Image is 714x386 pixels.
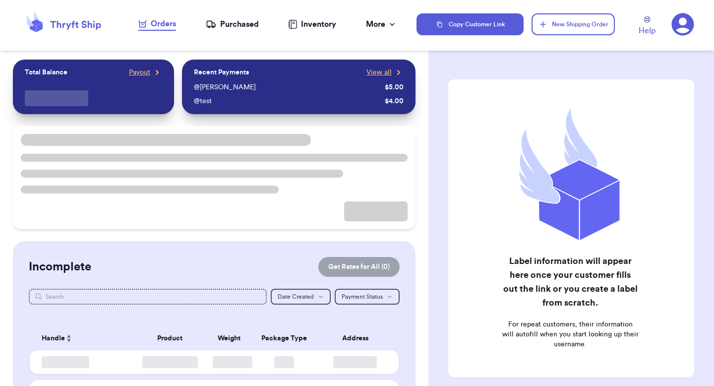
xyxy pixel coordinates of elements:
button: Get Rates for All (0) [318,257,400,277]
input: Search [29,289,267,305]
button: Copy Customer Link [416,13,524,35]
th: Package Type [251,326,317,350]
span: View all [366,67,392,77]
div: More [366,18,397,30]
div: @ [PERSON_NAME] [194,82,381,92]
div: @ test [194,96,381,106]
span: Payout [129,67,150,77]
a: Inventory [288,18,336,30]
span: Payment Status [342,294,383,300]
a: Payout [129,67,162,77]
p: Recent Payments [194,67,249,77]
span: Help [639,25,655,37]
p: Total Balance [25,67,67,77]
button: Date Created [271,289,331,305]
th: Product [133,326,207,350]
div: Orders [138,18,176,30]
button: Sort ascending [65,332,73,344]
div: $ 4.00 [385,96,404,106]
a: Purchased [206,18,259,30]
a: View all [366,67,404,77]
button: Payment Status [335,289,400,305]
h2: Label information will appear here once your customer fills out the link or you create a label fr... [502,254,639,310]
a: Orders [138,18,176,31]
div: $ 5.00 [385,82,404,92]
p: For repeat customers, their information will autofill when you start looking up their username. [502,320,639,349]
th: Address [317,326,399,350]
a: Help [639,16,655,37]
span: Date Created [278,294,314,300]
h2: Incomplete [29,259,91,275]
button: New Shipping Order [532,13,615,35]
th: Weight [207,326,251,350]
span: Handle [42,333,65,344]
